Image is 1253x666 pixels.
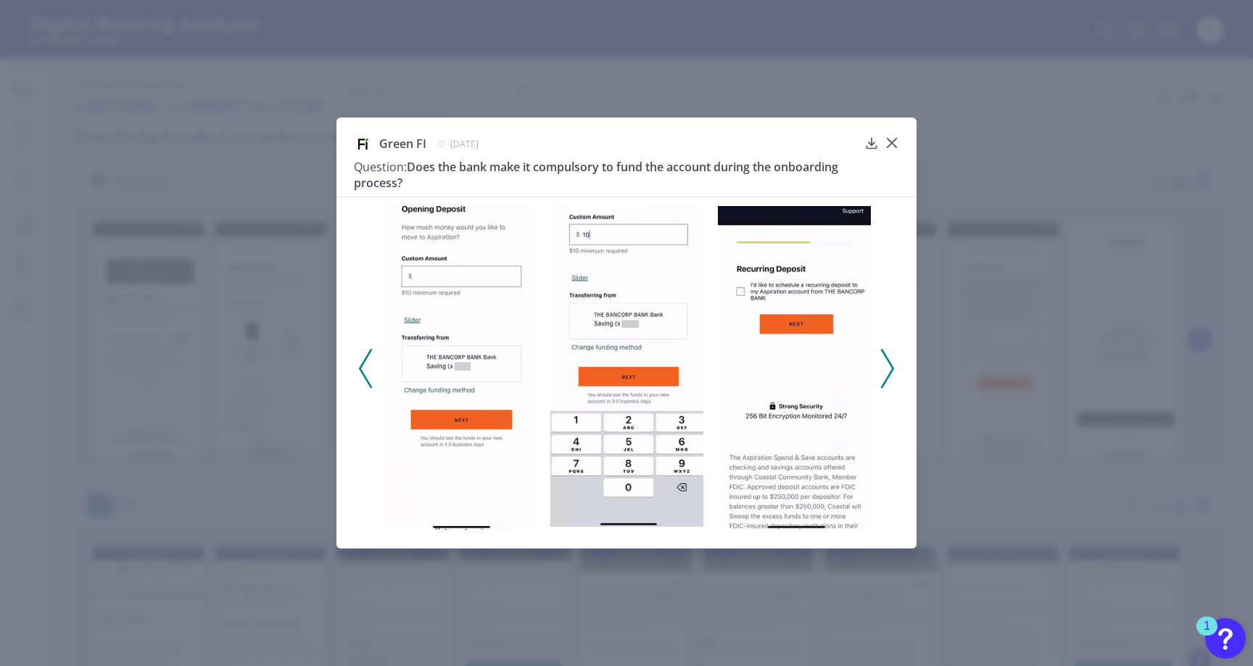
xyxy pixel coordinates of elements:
[379,136,426,152] span: Green FI
[354,159,407,175] span: Question:
[1204,626,1210,645] div: 1
[354,159,859,191] h3: Does the bank make it compulsory to fund the account during the onboarding process?
[450,138,479,150] span: [DATE]
[1205,618,1246,659] button: Open Resource Center, 1 new notification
